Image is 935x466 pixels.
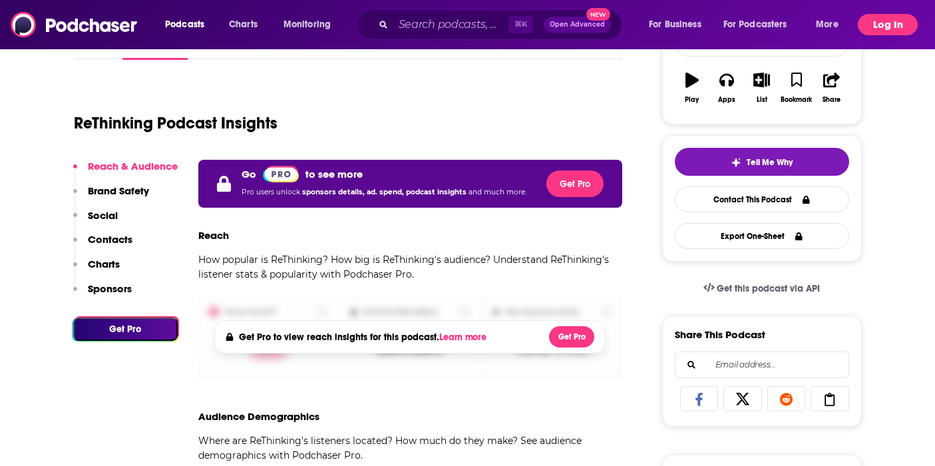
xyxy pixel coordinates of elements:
[73,160,178,184] button: Reach & Audience
[686,352,838,377] input: Email address...
[717,283,820,294] span: Get this podcast via API
[723,15,787,34] span: For Podcasters
[586,8,610,21] span: New
[239,332,490,343] h4: Get Pro to view reach insights for this podcast.
[858,14,918,35] button: Log In
[229,15,258,34] span: Charts
[369,9,635,40] div: Search podcasts, credits, & more...
[814,64,848,112] button: Share
[263,166,299,182] img: Podchaser Pro
[823,96,841,104] div: Share
[649,15,701,34] span: For Business
[544,17,611,33] button: Open AdvancedNew
[816,15,839,34] span: More
[88,209,118,222] p: Social
[283,15,331,34] span: Monitoring
[198,229,229,242] h3: Reach
[723,386,762,411] a: Share on X/Twitter
[274,14,348,35] button: open menu
[220,14,266,35] a: Charts
[675,64,709,112] button: Play
[731,157,741,168] img: tell me why sparkle
[675,328,765,341] h3: Share This Podcast
[675,223,849,249] button: Export One-Sheet
[73,209,118,234] button: Social
[11,12,138,37] img: Podchaser - Follow, Share and Rate Podcasts
[439,332,490,343] button: Learn more
[693,272,831,305] a: Get this podcast via API
[88,258,120,270] p: Charts
[640,14,718,35] button: open menu
[242,182,526,202] p: Pro users unlock and much more.
[88,233,132,246] p: Contacts
[263,165,299,182] a: Pro website
[88,184,149,197] p: Brand Safety
[767,386,806,411] a: Share on Reddit
[675,148,849,176] button: tell me why sparkleTell Me Why
[198,410,319,423] h3: Audience Demographics
[73,184,149,209] button: Brand Safety
[744,64,779,112] button: List
[685,96,699,104] div: Play
[198,433,623,463] p: Where are ReThinking's listeners located? How much do they make? See audience demographics with P...
[73,258,120,282] button: Charts
[242,168,256,180] p: Go
[508,16,533,33] span: ⌘ K
[88,160,178,172] p: Reach & Audience
[811,386,849,411] a: Copy Link
[715,14,807,35] button: open menu
[718,96,735,104] div: Apps
[680,386,719,411] a: Share on Facebook
[73,282,132,307] button: Sponsors
[393,14,508,35] input: Search podcasts, credits, & more...
[302,188,468,196] span: sponsors details, ad. spend, podcast insights
[550,21,605,28] span: Open Advanced
[675,351,849,378] div: Search followers
[305,168,363,180] p: to see more
[549,326,594,348] button: Get Pro
[73,233,132,258] button: Contacts
[546,170,604,197] button: Get Pro
[156,14,222,35] button: open menu
[757,96,767,104] div: List
[74,113,278,133] h1: ReThinking Podcast Insights
[675,186,849,212] a: Contact This Podcast
[88,282,132,295] p: Sponsors
[779,64,814,112] button: Bookmark
[709,64,744,112] button: Apps
[198,252,623,282] p: How popular is ReThinking? How big is ReThinking's audience? Understand ReThinking's listener sta...
[747,157,793,168] span: Tell Me Why
[807,14,855,35] button: open menu
[73,318,178,341] button: Get Pro
[165,15,204,34] span: Podcasts
[781,96,812,104] div: Bookmark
